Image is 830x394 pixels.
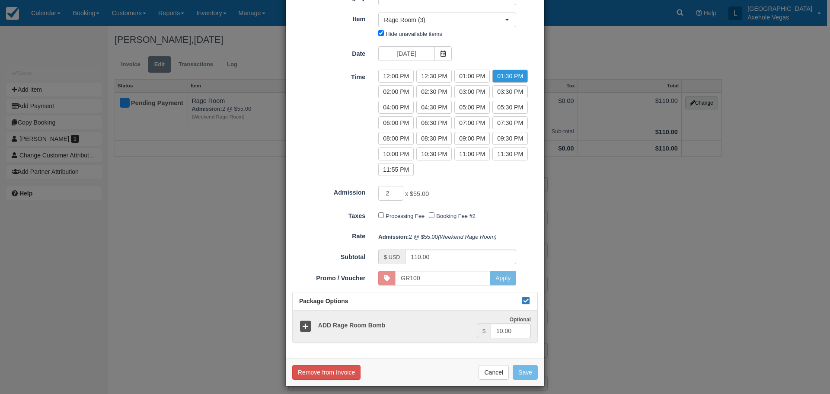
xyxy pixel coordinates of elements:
[405,191,429,198] span: x $55.00
[292,365,361,380] button: Remove from Invoice
[509,317,531,323] strong: Optional
[492,116,528,129] label: 07:30 PM
[378,132,414,145] label: 08:00 PM
[378,13,516,27] button: Rage Room (3)
[378,116,414,129] label: 06:00 PM
[384,16,505,24] span: Rage Room (3)
[372,230,544,244] div: 2 @ $55.00
[378,163,414,176] label: 11:55 PM
[286,208,372,221] label: Taxes
[286,12,372,24] label: Item
[378,234,409,240] strong: Admission
[436,213,476,219] label: Booking Fee #2
[454,116,490,129] label: 07:00 PM
[378,147,414,160] label: 10:00 PM
[454,70,490,83] label: 01:00 PM
[286,185,372,197] label: Admission
[286,250,372,262] label: Subtotal
[378,85,414,98] label: 02:00 PM
[454,101,490,114] label: 05:00 PM
[378,70,414,83] label: 12:00 PM
[286,46,372,58] label: Date
[454,132,490,145] label: 09:00 PM
[492,101,528,114] label: 05:30 PM
[286,229,372,241] label: Rate
[454,85,490,98] label: 03:00 PM
[479,365,509,380] button: Cancel
[454,147,490,160] label: 11:00 PM
[492,147,528,160] label: 11:30 PM
[286,271,372,283] label: Promo / Voucher
[482,328,485,334] small: $
[378,101,414,114] label: 04:00 PM
[286,70,372,82] label: Time
[386,31,442,37] label: Hide unavailable items
[438,234,497,240] em: (Weekend Rage Room)
[312,322,477,329] h5: ADD Rage Room Bomb
[416,147,452,160] label: 10:30 PM
[293,311,537,343] a: ADD Rage Room Bomb Optional $
[386,213,425,219] label: Processing Fee
[299,298,348,304] span: Package Options
[492,132,528,145] label: 09:30 PM
[384,254,400,260] small: $ USD
[416,101,452,114] label: 04:30 PM
[416,70,452,83] label: 12:30 PM
[416,85,452,98] label: 02:30 PM
[416,116,452,129] label: 06:30 PM
[492,70,528,83] label: 01:30 PM
[513,365,538,380] button: Save
[492,85,528,98] label: 03:30 PM
[416,132,452,145] label: 08:30 PM
[490,271,516,285] button: Apply
[378,186,403,201] input: Admission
